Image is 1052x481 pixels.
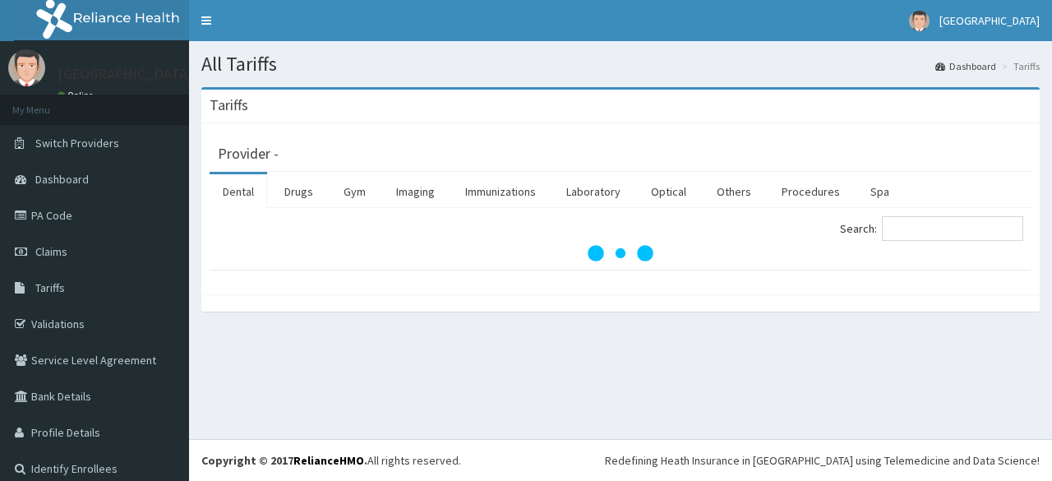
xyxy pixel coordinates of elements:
[857,174,902,209] a: Spa
[271,174,326,209] a: Drugs
[383,174,448,209] a: Imaging
[939,13,1040,28] span: [GEOGRAPHIC_DATA]
[553,174,634,209] a: Laboratory
[201,53,1040,75] h1: All Tariffs
[998,59,1040,73] li: Tariffs
[35,244,67,259] span: Claims
[704,174,764,209] a: Others
[882,216,1023,241] input: Search:
[452,174,549,209] a: Immunizations
[201,453,367,468] strong: Copyright © 2017 .
[35,172,89,187] span: Dashboard
[588,220,653,286] svg: audio-loading
[840,216,1023,241] label: Search:
[768,174,853,209] a: Procedures
[638,174,699,209] a: Optical
[605,452,1040,469] div: Redefining Heath Insurance in [GEOGRAPHIC_DATA] using Telemedicine and Data Science!
[210,174,267,209] a: Dental
[58,67,193,81] p: [GEOGRAPHIC_DATA]
[189,439,1052,481] footer: All rights reserved.
[330,174,379,209] a: Gym
[58,90,97,101] a: Online
[35,136,119,150] span: Switch Providers
[35,280,65,295] span: Tariffs
[210,98,248,113] h3: Tariffs
[293,453,364,468] a: RelianceHMO
[218,146,279,161] h3: Provider -
[8,49,45,86] img: User Image
[909,11,930,31] img: User Image
[935,59,996,73] a: Dashboard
